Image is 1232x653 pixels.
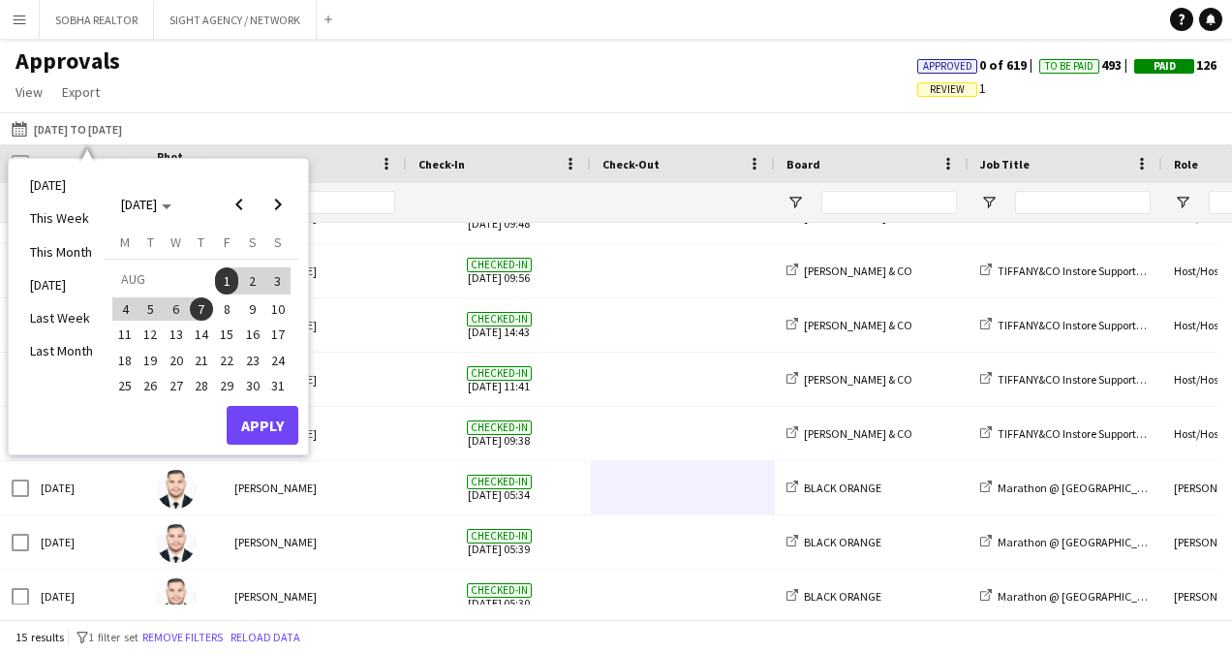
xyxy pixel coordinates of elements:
[265,322,291,347] button: 17-08-2025
[164,347,189,372] button: 20-08-2025
[980,157,1030,171] span: Job Title
[220,185,259,224] button: Previous month
[215,349,238,372] span: 22
[804,535,881,549] span: BLACK ORANGE
[138,347,163,372] button: 19-08-2025
[139,374,163,397] span: 26
[786,194,804,211] button: Open Filter Menu
[259,185,297,224] button: Next month
[121,196,157,213] span: [DATE]
[18,268,105,301] li: [DATE]
[786,481,881,495] a: BLACK ORANGE
[190,374,213,397] span: 28
[998,589,1168,604] span: Marathon @ [GEOGRAPHIC_DATA]
[804,426,912,441] span: [PERSON_NAME] & CO
[154,1,317,39] button: SIGHT AGENCY / NETWORK
[241,267,264,295] span: 2
[418,407,579,460] span: [DATE] 09:38
[138,373,163,398] button: 26-08-2025
[112,296,138,322] button: 04-08-2025
[266,349,290,372] span: 24
[189,296,214,322] button: 07-08-2025
[239,266,264,296] button: 02-08-2025
[215,374,238,397] span: 29
[467,420,532,435] span: Checked-in
[215,267,238,295] span: 1
[112,266,214,296] td: AUG
[241,374,264,397] span: 30
[467,529,532,544] span: Checked-in
[418,244,579,297] span: [DATE] 09:56
[804,264,912,278] span: [PERSON_NAME] & CO
[917,79,986,97] span: 1
[189,373,214,398] button: 28-08-2025
[157,470,196,509] img: Abdelhamid Rahmouni
[223,244,407,297] div: [PERSON_NAME]
[467,366,532,381] span: Checked-in
[214,347,239,372] button: 22-08-2025
[418,570,579,623] span: [DATE] 05:30
[165,374,188,397] span: 27
[418,515,579,569] span: [DATE] 05:39
[215,297,238,321] span: 8
[157,149,188,178] span: Photo
[980,481,1168,495] a: Marathon @ [GEOGRAPHIC_DATA]
[190,349,213,372] span: 21
[223,298,407,352] div: [PERSON_NAME]
[198,233,204,251] span: T
[786,372,912,387] a: [PERSON_NAME] & CO
[190,297,213,321] span: 7
[265,266,291,296] button: 03-08-2025
[139,323,163,346] span: 12
[821,191,957,214] input: Board Filter Input
[223,407,407,460] div: [PERSON_NAME]
[269,191,395,214] input: Name Filter Input
[164,296,189,322] button: 06-08-2025
[274,233,282,251] span: S
[266,297,290,321] span: 10
[164,322,189,347] button: 13-08-2025
[112,373,138,398] button: 25-08-2025
[998,535,1168,549] span: Marathon @ [GEOGRAPHIC_DATA]
[1174,157,1198,171] span: Role
[189,347,214,372] button: 21-08-2025
[241,297,264,321] span: 9
[418,157,465,171] span: Check-In
[120,233,130,251] span: M
[1134,56,1217,74] span: 126
[29,515,145,569] div: [DATE]
[214,296,239,322] button: 08-08-2025
[18,301,105,334] li: Last Week
[786,426,912,441] a: [PERSON_NAME] & CO
[234,157,265,171] span: Name
[112,322,138,347] button: 11-08-2025
[804,481,881,495] span: BLACK ORANGE
[40,1,154,39] button: SOBHA REALTOR
[467,312,532,326] span: Checked-in
[266,374,290,397] span: 31
[1015,191,1151,214] input: Job Title Filter Input
[223,570,407,623] div: [PERSON_NAME]
[467,258,532,272] span: Checked-in
[418,461,579,514] span: [DATE] 05:34
[998,481,1168,495] span: Marathon @ [GEOGRAPHIC_DATA]
[804,372,912,387] span: [PERSON_NAME] & CO
[266,267,290,295] span: 3
[804,589,881,604] span: BLACK ORANGE
[113,297,137,321] span: 4
[113,349,137,372] span: 18
[786,318,912,332] a: [PERSON_NAME] & CO
[215,323,238,346] span: 15
[165,297,188,321] span: 6
[467,583,532,598] span: Checked-in
[139,297,163,321] span: 5
[157,524,196,563] img: Abdelhamid Rahmouni
[239,322,264,347] button: 16-08-2025
[923,60,972,73] span: Approved
[786,535,881,549] a: BLACK ORANGE
[29,461,145,514] div: [DATE]
[265,373,291,398] button: 31-08-2025
[164,373,189,398] button: 27-08-2025
[165,349,188,372] span: 20
[214,266,239,296] button: 01-08-2025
